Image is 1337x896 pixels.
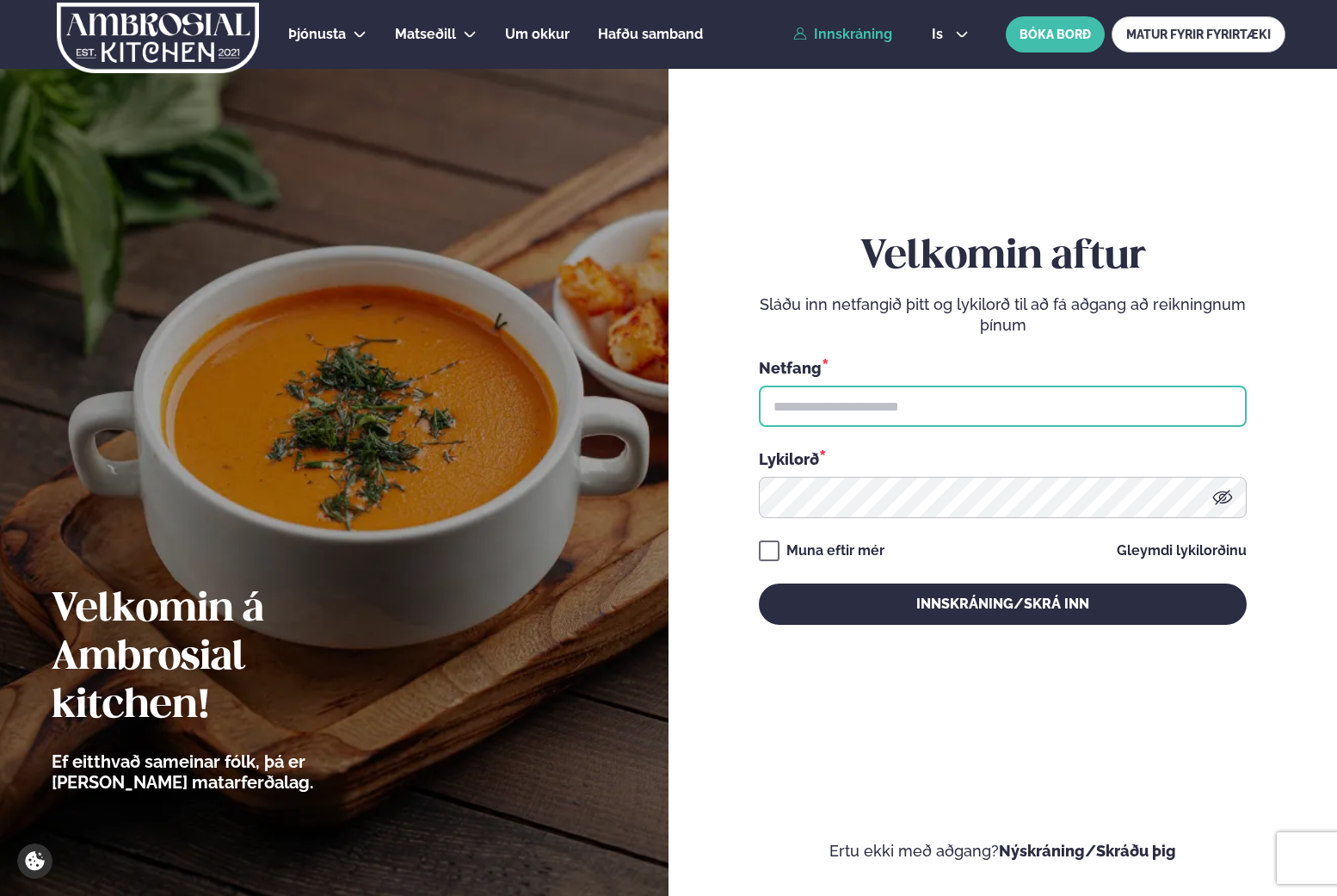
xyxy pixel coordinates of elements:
span: Hafðu samband [598,26,703,42]
button: is [918,28,983,41]
a: Nýskráning/Skráðu þig [999,842,1176,860]
a: Um okkur [505,24,570,45]
h2: Velkomin aftur [759,233,1247,281]
h2: Velkomin á Ambrosial kitchen! [52,586,409,731]
p: Sláðu inn netfangið þitt og lykilorð til að fá aðgang að reikningnum þínum [759,294,1247,336]
button: BÓKA BORÐ [1006,16,1105,53]
a: Hafðu samband [598,24,703,45]
span: Um okkur [505,26,570,42]
button: Innskráning/Skrá inn [759,584,1247,625]
p: Ef eitthvað sameinar fólk, þá er [PERSON_NAME] matarferðalag. [52,751,409,793]
a: Þjónusta [288,24,346,45]
span: is [932,28,948,41]
a: Cookie settings [17,843,52,879]
a: MATUR FYRIR FYRIRTÆKI [1112,16,1285,53]
span: Þjónusta [288,26,346,42]
a: Gleymdi lykilorðinu [1117,544,1247,558]
p: Ertu ekki með aðgang? [720,841,1285,862]
div: Netfang [759,356,1247,379]
img: logo [55,3,261,73]
span: Matseðill [395,26,456,42]
a: Innskráning [793,27,892,42]
div: Lykilorð [759,448,1247,470]
a: Matseðill [395,24,456,45]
